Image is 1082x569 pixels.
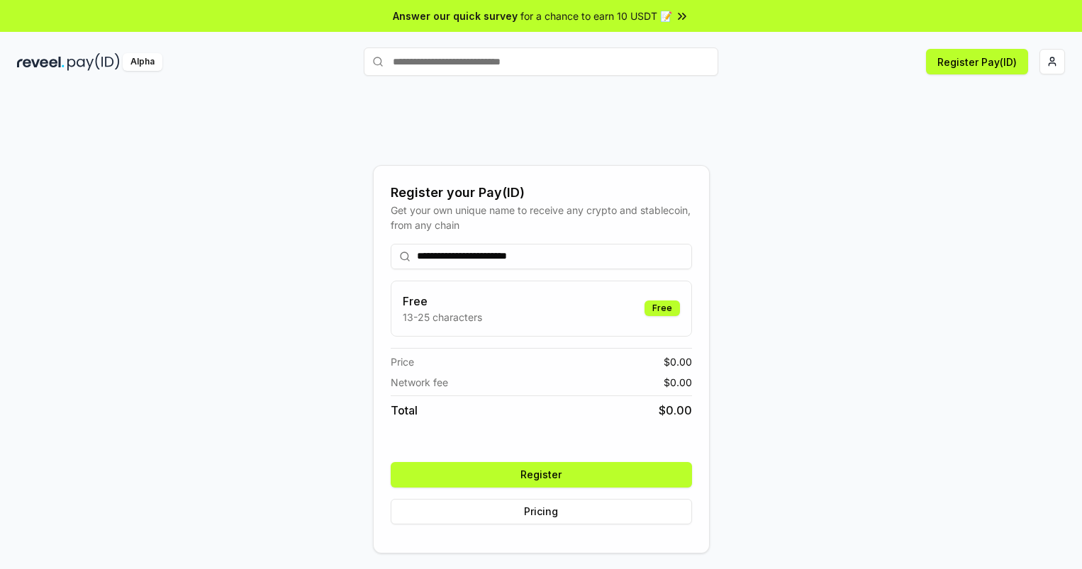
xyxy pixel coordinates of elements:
[391,375,448,390] span: Network fee
[391,354,414,369] span: Price
[645,300,680,316] div: Free
[391,203,692,232] div: Get your own unique name to receive any crypto and stablecoin, from any chain
[393,9,518,23] span: Answer our quick survey
[664,354,692,369] span: $ 0.00
[67,53,120,71] img: pay_id
[664,375,692,390] span: $ 0.00
[403,293,482,310] h3: Free
[520,9,672,23] span: for a chance to earn 10 USDT 📝
[391,499,692,524] button: Pricing
[391,402,418,419] span: Total
[123,53,162,71] div: Alpha
[391,462,692,488] button: Register
[17,53,65,71] img: reveel_dark
[391,183,692,203] div: Register your Pay(ID)
[659,402,692,419] span: $ 0.00
[926,49,1028,74] button: Register Pay(ID)
[403,310,482,325] p: 13-25 characters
